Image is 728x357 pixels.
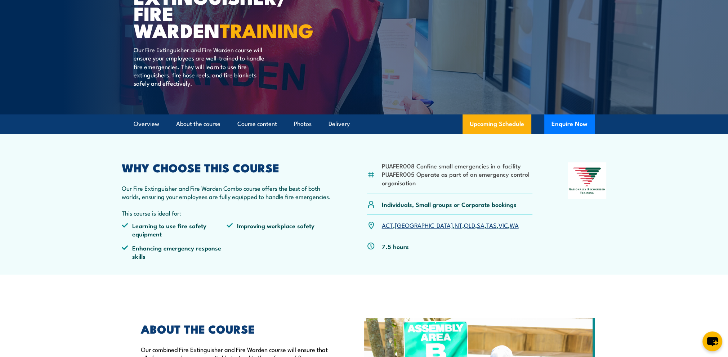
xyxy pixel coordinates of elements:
[486,221,497,229] a: TAS
[382,221,519,229] p: , , , , , , ,
[395,221,453,229] a: [GEOGRAPHIC_DATA]
[382,242,409,250] p: 7.5 hours
[122,162,332,172] h2: WHY CHOOSE THIS COURSE
[464,221,475,229] a: QLD
[220,15,313,45] strong: TRAINING
[122,244,227,261] li: Enhancing emergency response skills
[510,221,519,229] a: WA
[499,221,508,229] a: VIC
[382,170,533,187] li: PUAFER005 Operate as part of an emergency control organisation
[382,162,533,170] li: PUAFER008 Confine small emergencies in a facility
[294,114,312,134] a: Photos
[134,45,265,87] p: Our Fire Extinguisher and Fire Warden course will ensure your employees are well-trained to handl...
[463,114,531,134] a: Upcoming Schedule
[237,114,277,134] a: Course content
[477,221,484,229] a: SA
[141,324,331,334] h2: ABOUT THE COURSE
[329,114,350,134] a: Delivery
[176,114,220,134] a: About the course
[227,221,332,238] li: Improving workplace safety
[122,184,332,201] p: Our Fire Extinguisher and Fire Warden Combo course offers the best of both worlds, ensuring your ...
[382,200,517,208] p: Individuals, Small groups or Corporate bookings
[382,221,393,229] a: ACT
[568,162,607,199] img: Nationally Recognised Training logo.
[122,209,332,217] p: This course is ideal for:
[544,114,595,134] button: Enquire Now
[122,221,227,238] li: Learning to use fire safety equipment
[455,221,462,229] a: NT
[702,331,722,351] button: chat-button
[134,114,159,134] a: Overview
